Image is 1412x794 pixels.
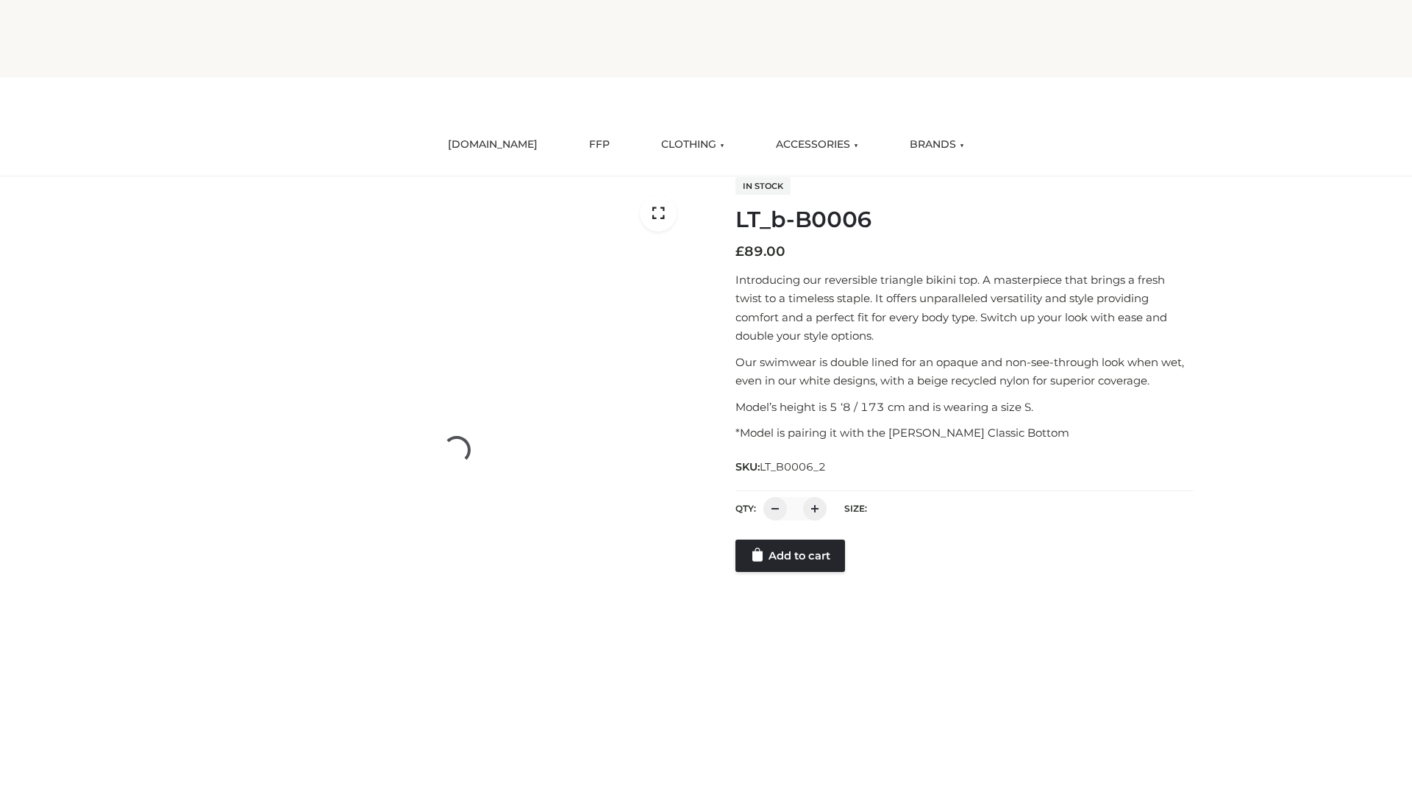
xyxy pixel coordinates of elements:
p: Our swimwear is double lined for an opaque and non-see-through look when wet, even in our white d... [735,353,1194,390]
p: Introducing our reversible triangle bikini top. A masterpiece that brings a fresh twist to a time... [735,271,1194,346]
span: SKU: [735,458,827,476]
bdi: 89.00 [735,243,785,260]
a: CLOTHING [650,129,735,161]
span: LT_B0006_2 [760,460,826,473]
label: QTY: [735,503,756,514]
a: [DOMAIN_NAME] [437,129,549,161]
span: In stock [735,177,791,195]
label: Size: [844,503,867,514]
a: BRANDS [899,129,975,161]
h1: LT_b-B0006 [735,207,1194,233]
a: FFP [578,129,621,161]
a: Add to cart [735,540,845,572]
p: *Model is pairing it with the [PERSON_NAME] Classic Bottom [735,423,1194,443]
span: £ [735,243,744,260]
a: ACCESSORIES [765,129,869,161]
p: Model’s height is 5 ‘8 / 173 cm and is wearing a size S. [735,398,1194,417]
